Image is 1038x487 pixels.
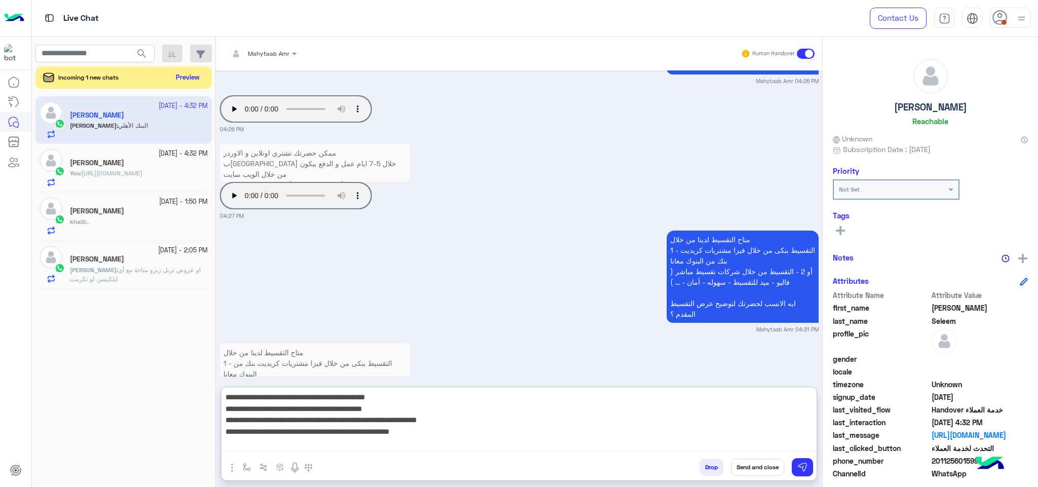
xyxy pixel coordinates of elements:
span: التحدث لخدمة العملاء [932,443,1028,454]
small: 04:26 PM [220,125,244,133]
button: Preview [172,70,204,85]
h6: Notes [833,253,854,262]
audio: Your browser does not support the audio tag. [220,182,372,209]
img: create order [276,463,284,471]
img: defaultAdmin.png [913,59,948,93]
span: 2025-09-21T14:30:19.412Z [932,392,1028,402]
span: Attribute Name [833,290,930,301]
img: defaultAdmin.png [40,246,62,269]
h6: Reachable [912,117,948,126]
span: Unknown [932,379,1028,390]
span: signup_date [833,392,930,402]
span: phone_number [833,456,930,466]
span: khalil [70,218,85,226]
span: profile_pic [833,328,930,352]
span: Mohamed [932,303,1028,313]
span: [PERSON_NAME] [70,266,117,274]
a: tab [934,8,954,29]
button: search [130,45,155,66]
img: notes [1002,254,1010,263]
b: : [70,169,82,177]
button: create order [272,459,289,475]
button: Drop [700,459,723,476]
span: timezone [833,379,930,390]
img: hulul-logo.png [972,446,1008,482]
b: : [70,266,118,274]
span: last_visited_flow [833,404,930,415]
img: WhatsApp [55,263,65,273]
img: WhatsApp [55,214,65,224]
span: last_clicked_button [833,443,930,454]
img: WhatsApp [55,166,65,176]
img: send voice note [289,462,301,474]
span: Handover خدمة العملاء [932,404,1028,415]
span: first_name [833,303,930,313]
img: send attachment [226,462,238,474]
span: last_interaction [833,417,930,428]
span: last_name [833,316,930,326]
img: defaultAdmin.png [40,197,62,220]
h6: Attributes [833,276,869,285]
span: last_message [833,430,930,440]
span: 201125601599 [932,456,1028,466]
img: select flow [243,463,251,471]
span: ChannelId [833,468,930,479]
small: [DATE] - 1:50 PM [159,197,208,207]
img: send message [797,462,808,472]
span: Incoming 1 new chats [58,73,119,82]
span: 2 [932,468,1028,479]
img: tab [967,13,978,24]
small: [DATE] - 4:32 PM [159,149,208,159]
span: .. [87,218,90,226]
p: 24/9/2025, 4:32 PM [220,344,410,425]
span: search [136,48,148,60]
b: : [70,218,87,226]
span: او عروض تربل زيرو متاحة مع أي ابلكيشن لو تكرمت [70,266,201,283]
h6: Priority [833,166,859,175]
p: 24/9/2025, 4:31 PM [667,231,819,323]
small: [DATE] - 2:05 PM [158,246,208,255]
img: tab [939,13,950,24]
img: 1403182699927242 [4,44,22,62]
h5: mohamed Nasr [70,255,124,264]
button: Trigger scenario [255,459,272,475]
span: Unknown [833,133,872,144]
span: 2025-09-24T13:32:26.8584476Z [932,417,1028,428]
small: Mahytaab Amr 04:31 PM [756,325,819,333]
img: Trigger scenario [259,463,267,471]
small: 04:27 PM [220,212,244,220]
img: Logo [4,8,24,29]
audio: Your browser does not support the audio tag. [220,95,372,123]
b: Not Set [839,185,860,193]
h5: [PERSON_NAME] [894,101,967,113]
span: Mahytaab Amr [248,50,289,57]
p: Live Chat [63,12,99,25]
a: Contact Us [870,8,927,29]
span: Subscription Date : [DATE] [843,144,931,155]
small: Human Handover [752,50,795,58]
a: [URL][DOMAIN_NAME] [932,430,1028,440]
span: Seleem [932,316,1028,326]
span: You [70,169,80,177]
img: tab [43,12,56,24]
h5: Mostafa Seyam [70,159,124,167]
span: null [932,366,1028,377]
img: make a call [304,464,313,472]
span: null [932,354,1028,364]
span: Attribute Value [932,290,1028,301]
img: defaultAdmin.png [40,149,62,172]
img: defaultAdmin.png [932,328,957,354]
h6: Tags [833,211,1028,220]
p: 24/9/2025, 4:27 PM [220,144,410,204]
h5: khalil Mohamed [70,207,124,215]
span: https://www.dubaiphone.net/sebtember-offers/ [82,169,142,177]
img: add [1018,254,1027,263]
span: locale [833,366,930,377]
img: profile [1015,12,1028,25]
small: Mahytaab Amr 04:26 PM [756,77,819,85]
button: select flow [239,459,255,475]
button: Send and close [731,459,784,476]
span: gender [833,354,930,364]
